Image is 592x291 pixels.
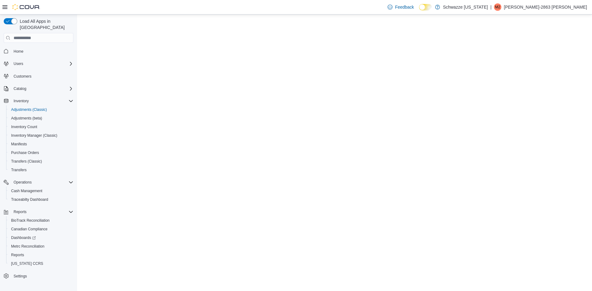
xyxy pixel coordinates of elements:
[9,217,52,224] a: BioTrack Reconciliation
[11,133,57,138] span: Inventory Manager (Classic)
[9,196,51,203] a: Traceabilty Dashboard
[6,225,76,233] button: Canadian Compliance
[6,140,76,148] button: Manifests
[11,235,36,240] span: Dashboards
[9,225,50,233] a: Canadian Compliance
[1,72,76,81] button: Customers
[11,48,26,55] a: Home
[14,49,23,54] span: Home
[11,272,73,280] span: Settings
[1,46,76,55] button: Home
[9,196,73,203] span: Traceabilty Dashboard
[11,142,27,147] span: Manifests
[11,85,73,92] span: Catalog
[14,61,23,66] span: Users
[9,115,45,122] a: Adjustments (beta)
[11,244,44,249] span: Metrc Reconciliation
[11,197,48,202] span: Traceabilty Dashboard
[6,148,76,157] button: Purchase Orders
[11,97,73,105] span: Inventory
[6,233,76,242] a: Dashboards
[9,158,73,165] span: Transfers (Classic)
[9,251,73,259] span: Reports
[6,166,76,174] button: Transfers
[9,149,73,156] span: Purchase Orders
[9,187,45,195] a: Cash Management
[9,166,29,174] a: Transfers
[1,272,76,281] button: Settings
[6,123,76,131] button: Inventory Count
[11,159,42,164] span: Transfers (Classic)
[9,140,29,148] a: Manifests
[9,217,73,224] span: BioTrack Reconciliation
[1,59,76,68] button: Users
[504,3,587,11] p: [PERSON_NAME]-2863 [PERSON_NAME]
[6,114,76,123] button: Adjustments (beta)
[11,97,31,105] button: Inventory
[11,72,73,80] span: Customers
[9,123,40,131] a: Inventory Count
[9,132,60,139] a: Inventory Manager (Classic)
[11,85,29,92] button: Catalog
[9,158,44,165] a: Transfers (Classic)
[9,123,73,131] span: Inventory Count
[9,260,73,267] span: Washington CCRS
[14,86,26,91] span: Catalog
[11,273,29,280] a: Settings
[6,187,76,195] button: Cash Management
[11,47,73,55] span: Home
[494,3,501,11] div: Matthew-2863 Turner
[11,60,73,67] span: Users
[17,18,73,30] span: Load All Apps in [GEOGRAPHIC_DATA]
[9,149,42,156] a: Purchase Orders
[9,115,73,122] span: Adjustments (beta)
[9,251,27,259] a: Reports
[11,179,73,186] span: Operations
[14,74,31,79] span: Customers
[6,242,76,251] button: Metrc Reconciliation
[6,157,76,166] button: Transfers (Classic)
[11,227,47,232] span: Canadian Compliance
[9,106,73,113] span: Adjustments (Classic)
[9,106,49,113] a: Adjustments (Classic)
[395,4,414,10] span: Feedback
[11,60,26,67] button: Users
[9,166,73,174] span: Transfers
[1,208,76,216] button: Reports
[9,234,73,241] span: Dashboards
[11,168,27,172] span: Transfers
[385,1,416,13] a: Feedback
[419,4,432,10] input: Dark Mode
[6,131,76,140] button: Inventory Manager (Classic)
[14,180,32,185] span: Operations
[11,179,34,186] button: Operations
[11,218,50,223] span: BioTrack Reconciliation
[14,274,27,279] span: Settings
[9,187,73,195] span: Cash Management
[495,3,500,11] span: M2
[9,234,38,241] a: Dashboards
[1,84,76,93] button: Catalog
[11,208,29,216] button: Reports
[11,188,42,193] span: Cash Management
[9,243,73,250] span: Metrc Reconciliation
[6,105,76,114] button: Adjustments (Classic)
[6,251,76,259] button: Reports
[1,97,76,105] button: Inventory
[14,209,27,214] span: Reports
[11,73,34,80] a: Customers
[6,216,76,225] button: BioTrack Reconciliation
[443,3,488,11] p: Schwazze [US_STATE]
[490,3,491,11] p: |
[14,99,29,103] span: Inventory
[11,124,37,129] span: Inventory Count
[11,150,39,155] span: Purchase Orders
[9,260,46,267] a: [US_STATE] CCRS
[11,116,42,121] span: Adjustments (beta)
[6,259,76,268] button: [US_STATE] CCRS
[6,195,76,204] button: Traceabilty Dashboard
[11,253,24,257] span: Reports
[11,261,43,266] span: [US_STATE] CCRS
[9,132,73,139] span: Inventory Manager (Classic)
